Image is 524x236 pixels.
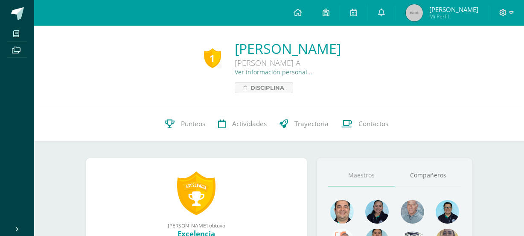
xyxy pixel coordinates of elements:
span: Disciplina [250,83,284,93]
a: Maestros [328,165,395,186]
span: Contactos [358,119,388,128]
img: 45x45 [406,4,423,21]
img: 677c00e80b79b0324b531866cf3fa47b.png [330,200,354,224]
a: [PERSON_NAME] [235,39,341,58]
a: Ver información personal... [235,68,312,76]
a: Disciplina [235,82,293,93]
div: [PERSON_NAME] obtuvo [95,222,299,229]
a: Compañeros [395,165,462,186]
span: Punteos [181,119,205,128]
span: Actividades [232,119,267,128]
a: Trayectoria [273,107,335,141]
a: Actividades [212,107,273,141]
a: Punteos [158,107,212,141]
a: Contactos [335,107,395,141]
img: 4fefb2d4df6ade25d47ae1f03d061a50.png [365,200,389,224]
span: Trayectoria [294,119,329,128]
img: 55ac31a88a72e045f87d4a648e08ca4b.png [401,200,424,224]
img: d220431ed6a2715784848fdc026b3719.png [436,200,459,224]
div: 1 [204,48,221,68]
div: [PERSON_NAME] A [235,58,341,68]
span: [PERSON_NAME] [429,5,478,14]
span: Mi Perfil [429,13,478,20]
